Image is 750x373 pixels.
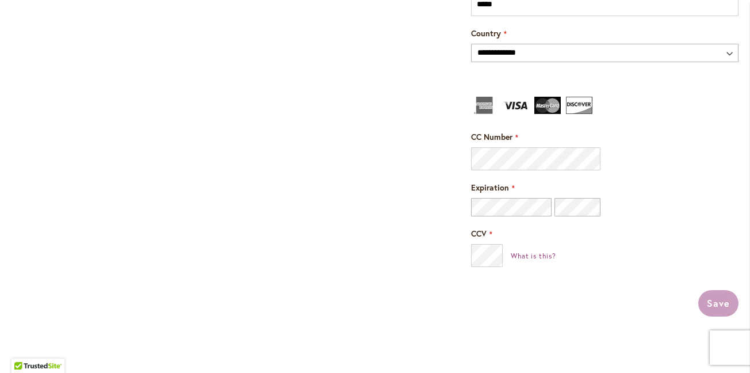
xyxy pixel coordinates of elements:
[503,97,529,114] img: Visa
[566,97,592,114] img: Discover
[471,131,512,142] span: CC Number
[471,28,501,39] span: Country
[9,332,41,364] iframe: Launch Accessibility Center
[471,182,509,193] span: Expiration
[471,228,487,239] span: CCV
[534,97,561,114] img: MasterCard
[471,97,498,114] img: American Express
[511,252,557,260] a: What is this?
